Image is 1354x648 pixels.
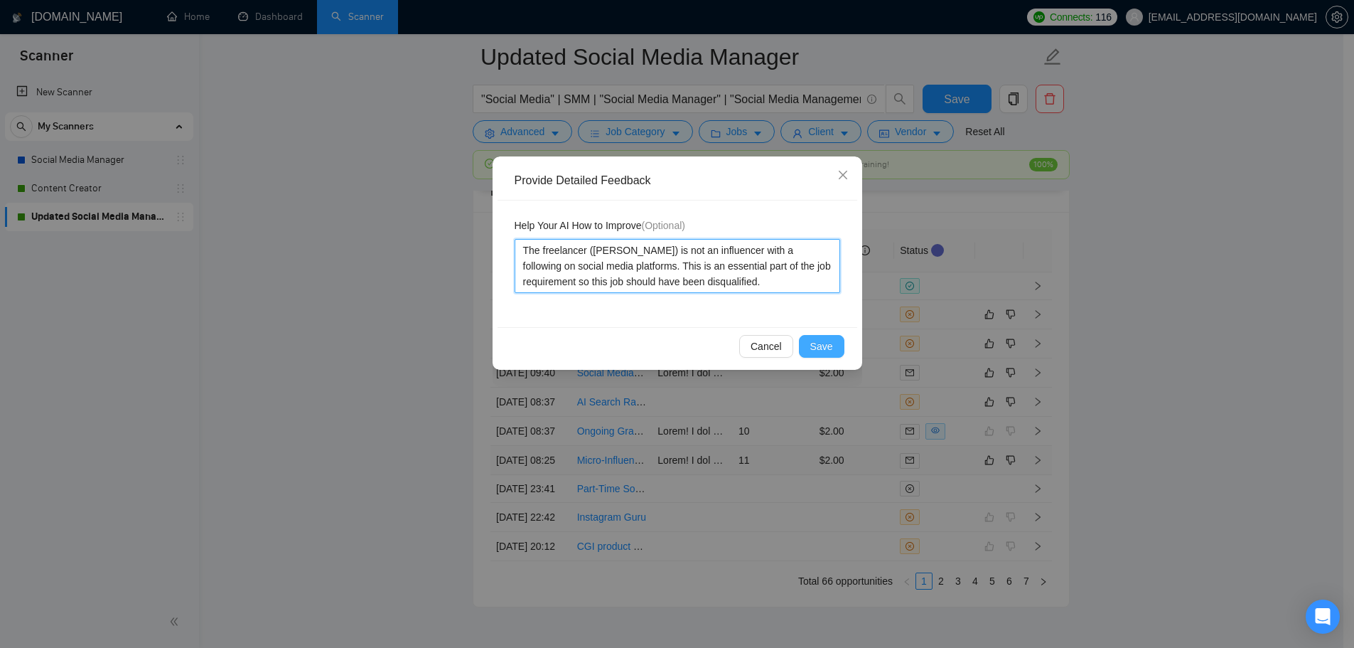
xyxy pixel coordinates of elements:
[799,335,844,358] button: Save
[515,218,685,233] span: Help Your AI How to Improve
[810,339,833,354] span: Save
[751,339,782,354] span: Cancel
[515,239,840,293] textarea: The freelancer ([PERSON_NAME]) is not an influencer with a following on social media platforms. T...
[515,173,850,188] div: Provide Detailed Feedback
[642,220,685,231] span: (Optional)
[824,156,862,195] button: Close
[1306,600,1340,634] div: Open Intercom Messenger
[837,169,849,181] span: close
[739,335,793,358] button: Cancel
